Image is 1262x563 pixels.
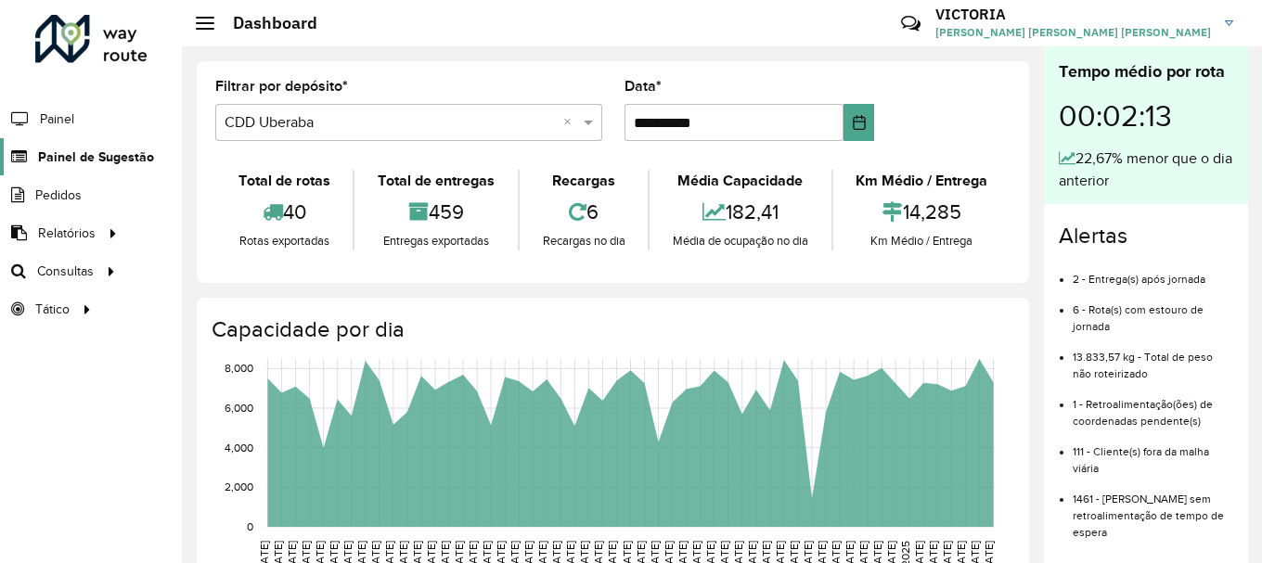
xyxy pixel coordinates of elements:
[359,232,512,250] div: Entregas exportadas
[524,192,643,232] div: 6
[524,232,643,250] div: Recargas no dia
[35,300,70,319] span: Tático
[1073,477,1233,541] li: 1461 - [PERSON_NAME] sem retroalimentação de tempo de espera
[1059,59,1233,84] div: Tempo médio por rota
[654,170,826,192] div: Média Capacidade
[225,441,253,454] text: 4,000
[38,147,154,167] span: Painel de Sugestão
[38,224,96,243] span: Relatórios
[838,170,1006,192] div: Km Médio / Entrega
[838,192,1006,232] div: 14,285
[212,316,1011,343] h4: Capacidade por dia
[1073,257,1233,288] li: 2 - Entrega(s) após jornada
[654,192,826,232] div: 182,41
[247,520,253,532] text: 0
[843,104,874,141] button: Choose Date
[220,170,348,192] div: Total de rotas
[891,4,931,44] a: Contato Rápido
[225,480,253,493] text: 2,000
[220,192,348,232] div: 40
[225,402,253,414] text: 6,000
[935,24,1211,41] span: [PERSON_NAME] [PERSON_NAME] [PERSON_NAME]
[215,75,348,97] label: Filtrar por depósito
[37,262,94,281] span: Consultas
[359,170,512,192] div: Total de entregas
[359,192,512,232] div: 459
[1059,84,1233,147] div: 00:02:13
[225,362,253,374] text: 8,000
[524,170,643,192] div: Recargas
[935,6,1211,23] h3: VICTORIA
[35,186,82,205] span: Pedidos
[654,232,826,250] div: Média de ocupação no dia
[1073,288,1233,335] li: 6 - Rota(s) com estouro de jornada
[838,232,1006,250] div: Km Médio / Entrega
[1073,429,1233,477] li: 111 - Cliente(s) fora da malha viária
[1073,382,1233,429] li: 1 - Retroalimentação(ões) de coordenadas pendente(s)
[1059,147,1233,192] div: 22,67% menor que o dia anterior
[1059,223,1233,250] h4: Alertas
[1073,335,1233,382] li: 13.833,57 kg - Total de peso não roteirizado
[220,232,348,250] div: Rotas exportadas
[40,109,74,129] span: Painel
[625,75,662,97] label: Data
[214,13,317,33] h2: Dashboard
[563,111,579,134] span: Clear all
